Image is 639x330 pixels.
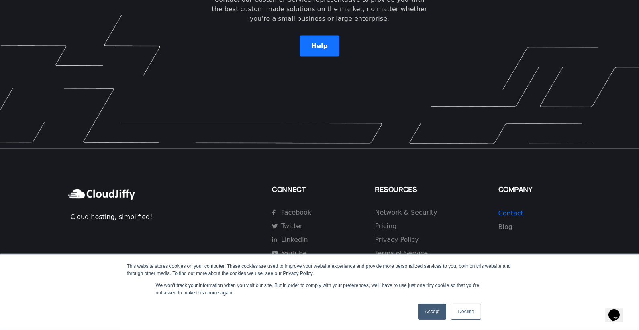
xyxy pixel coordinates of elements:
a: Linkedin [272,235,343,245]
span: Network & Security [375,208,437,217]
button: Help [300,36,339,57]
a: Twitter [272,221,343,231]
div: This website stores cookies on your computer. These cookies are used to improve your website expe... [127,263,512,277]
a: Help [300,42,339,50]
a: Facebook [272,208,343,217]
a: Network & Security [375,208,484,217]
h4: RESOURCES [375,185,490,194]
a: Accept [418,304,447,320]
a: Pricing [375,221,484,231]
div: Cloud hosting, simplified! [71,212,264,222]
span: Privacy Policy [375,235,419,245]
a: Privacy Policy [375,235,484,245]
span: Terms of Service [375,249,428,258]
span: Linkedin [279,235,308,245]
h4: CONNECT [272,185,367,194]
span: Youtube [279,249,307,258]
iframe: chat widget [605,298,631,322]
a: Decline [451,304,481,320]
a: Youtube [272,249,343,258]
span: Twitter [279,221,303,231]
p: We won't track your information when you visit our site. But in order to comply with your prefere... [156,282,484,296]
span: Pricing [375,221,397,231]
h4: COMPANY [498,185,573,194]
a: Blog [498,223,512,231]
a: Contact [498,209,523,217]
span: Facebook [279,208,311,217]
a: Terms of Service [375,249,484,258]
